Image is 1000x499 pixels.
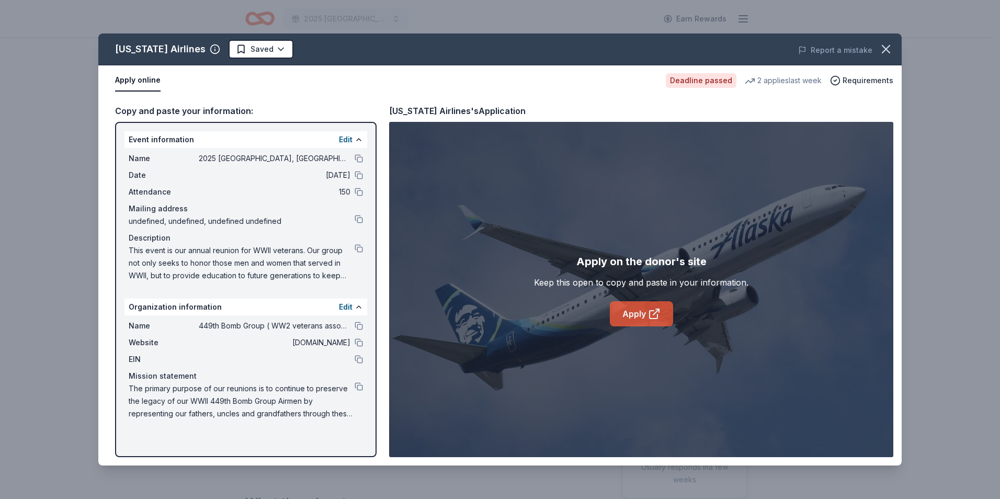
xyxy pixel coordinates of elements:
[666,73,736,88] div: Deadline passed
[745,74,822,87] div: 2 applies last week
[129,186,199,198] span: Attendance
[129,244,355,282] span: This event is our annual reunion for WWII veterans. Our group not only seeks to honor those men a...
[610,301,673,326] a: Apply
[129,320,199,332] span: Name
[115,70,161,92] button: Apply online
[129,370,363,382] div: Mission statement
[199,336,350,349] span: [DOMAIN_NAME]
[251,43,274,55] span: Saved
[339,301,353,313] button: Edit
[129,152,199,165] span: Name
[199,152,350,165] span: 2025 [GEOGRAPHIC_DATA], [GEOGRAPHIC_DATA] 449th Bomb Group WWII Reunion
[339,133,353,146] button: Edit
[129,353,199,366] span: EIN
[129,336,199,349] span: Website
[124,131,367,148] div: Event information
[115,104,377,118] div: Copy and paste your information:
[124,299,367,315] div: Organization information
[843,74,893,87] span: Requirements
[830,74,893,87] button: Requirements
[129,169,199,182] span: Date
[389,104,526,118] div: [US_STATE] Airlines's Application
[199,320,350,332] span: 449th Bomb Group ( WW2 veterans association)
[129,202,363,215] div: Mailing address
[199,186,350,198] span: 150
[199,169,350,182] span: [DATE]
[229,40,293,59] button: Saved
[534,276,748,289] div: Keep this open to copy and paste in your information.
[798,44,872,56] button: Report a mistake
[129,215,355,228] span: undefined, undefined, undefined undefined
[129,232,363,244] div: Description
[129,382,355,420] span: The primary purpose of our reunions is to continue to preserve the legacy of our WWII 449th Bomb ...
[115,41,206,58] div: [US_STATE] Airlines
[576,253,707,270] div: Apply on the donor's site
